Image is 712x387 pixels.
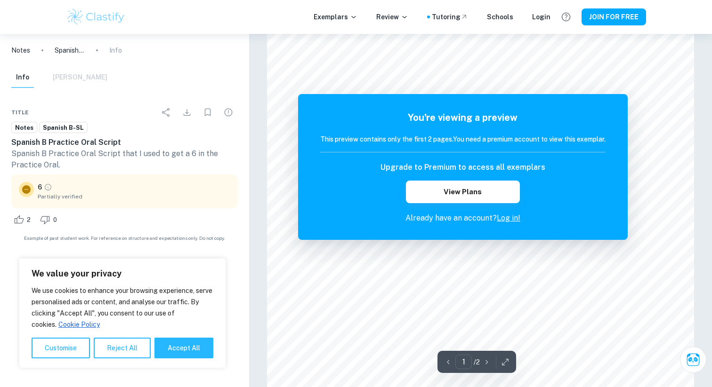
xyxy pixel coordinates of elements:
[66,8,126,26] img: Clastify logo
[11,212,36,227] div: Like
[38,182,42,192] p: 6
[38,192,230,201] span: Partially verified
[680,347,706,373] button: Ask Clai
[40,123,87,133] span: Spanish B-SL
[11,45,30,55] a: Notes
[39,122,88,134] a: Spanish B-SL
[44,183,52,191] a: Grade partially verified
[11,235,238,242] span: Example of past student work. For reference on structure and expectations only. Do not copy.
[497,213,520,222] a: Log in!
[55,45,85,55] p: Spanish B Practice Oral Script
[32,338,90,358] button: Customise
[94,338,151,358] button: Reject All
[11,137,238,148] h6: Spanish B Practice Oral Script
[11,108,29,117] span: Title
[32,268,213,279] p: We value your privacy
[198,103,217,122] div: Bookmark
[178,103,196,122] div: Download
[11,67,34,88] button: Info
[320,111,606,125] h5: You're viewing a preview
[432,12,468,22] a: Tutoring
[582,8,646,25] button: JOIN FOR FREE
[474,357,480,367] p: / 2
[314,12,357,22] p: Exemplars
[12,123,37,133] span: Notes
[19,258,226,368] div: We value your privacy
[157,103,176,122] div: Share
[558,9,574,25] button: Help and Feedback
[11,122,37,134] a: Notes
[219,103,238,122] div: Report issue
[320,213,606,224] p: Already have an account?
[406,181,520,203] button: View Plans
[58,320,100,329] a: Cookie Policy
[532,12,550,22] a: Login
[109,45,122,55] p: Info
[11,148,238,171] p: Spanish B Practice Oral Script that I used to get a 6 in the Practice Oral.
[380,162,545,173] h6: Upgrade to Premium to access all exemplars
[154,338,213,358] button: Accept All
[376,12,408,22] p: Review
[38,212,62,227] div: Dislike
[320,134,606,144] h6: This preview contains only the first 2 pages. You need a premium account to view this exemplar.
[32,285,213,330] p: We use cookies to enhance your browsing experience, serve personalised ads or content, and analys...
[48,215,62,225] span: 0
[487,12,513,22] a: Schools
[22,215,36,225] span: 2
